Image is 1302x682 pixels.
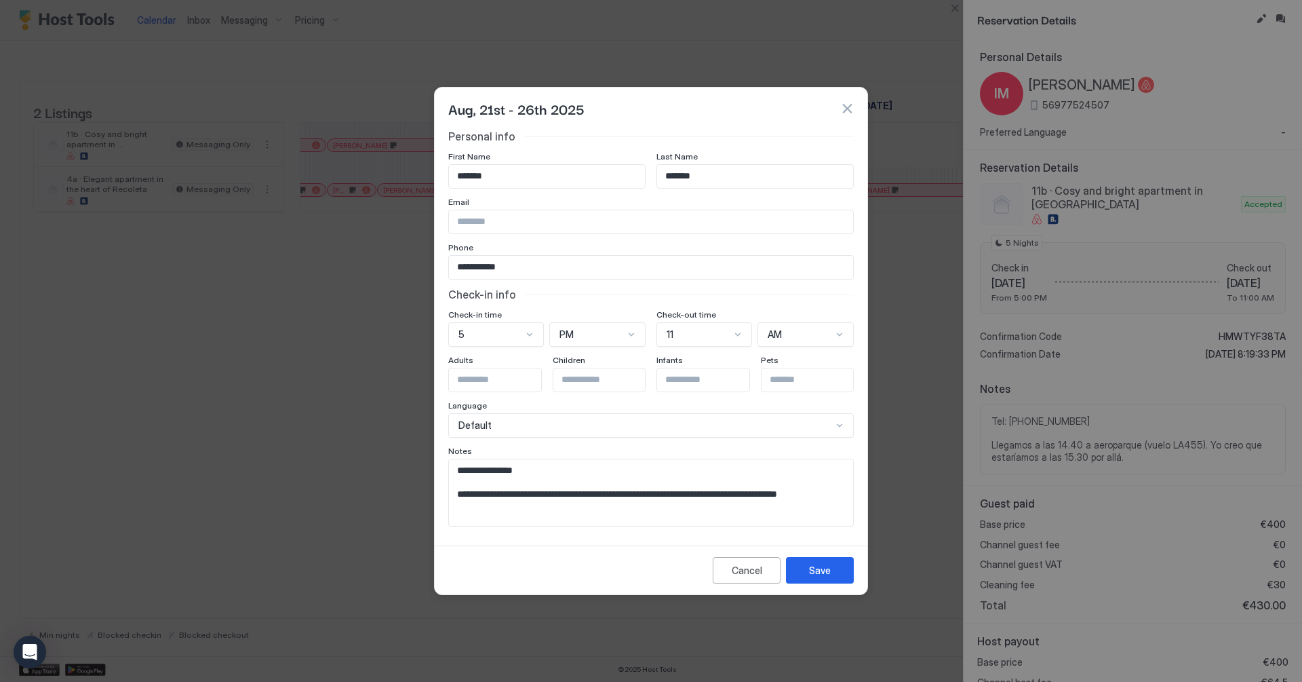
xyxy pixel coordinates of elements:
[458,419,492,432] span: Default
[667,328,673,341] span: 11
[713,557,781,584] button: Cancel
[448,309,502,320] span: Check-in time
[448,98,585,119] span: Aug, 21st - 26th 2025
[559,328,574,341] span: PM
[809,563,831,577] div: Save
[656,355,683,365] span: Infants
[448,130,515,143] span: Personal info
[656,151,698,162] span: Last Name
[553,368,665,392] input: Input Field
[14,636,46,668] div: Open Intercom Messenger
[732,563,762,577] div: Cancel
[448,242,473,252] span: Phone
[449,210,853,233] input: Input Field
[448,355,473,365] span: Adults
[448,197,469,207] span: Email
[449,368,560,392] input: Input Field
[448,151,490,162] span: First Name
[768,328,782,341] span: AM
[657,368,768,392] input: Input Field
[761,355,778,365] span: Pets
[449,459,854,527] textarea: Input Field
[762,368,873,392] input: Input Field
[449,165,645,188] input: Input Field
[657,165,853,188] input: Input Field
[458,328,465,341] span: 5
[786,557,854,584] button: Save
[553,355,585,365] span: Children
[448,446,472,456] span: Notes
[449,256,853,279] input: Input Field
[656,309,716,320] span: Check-out time
[448,400,487,411] span: Language
[448,288,516,301] span: Check-in info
